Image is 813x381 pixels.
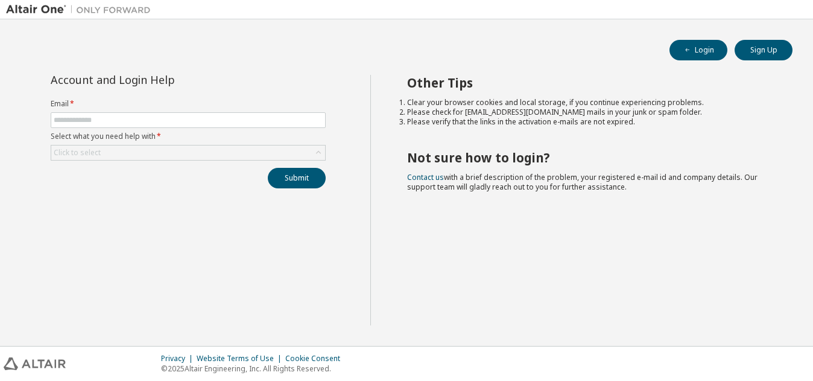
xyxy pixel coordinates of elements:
[51,99,326,109] label: Email
[407,172,758,192] span: with a brief description of the problem, your registered e-mail id and company details. Our suppo...
[735,40,792,60] button: Sign Up
[669,40,727,60] button: Login
[51,132,326,141] label: Select what you need help with
[268,168,326,188] button: Submit
[407,98,771,107] li: Clear your browser cookies and local storage, if you continue experiencing problems.
[285,354,347,363] div: Cookie Consent
[197,354,285,363] div: Website Terms of Use
[407,107,771,117] li: Please check for [EMAIL_ADDRESS][DOMAIN_NAME] mails in your junk or spam folder.
[407,150,771,165] h2: Not sure how to login?
[161,363,347,374] p: © 2025 Altair Engineering, Inc. All Rights Reserved.
[6,4,157,16] img: Altair One
[54,148,101,158] div: Click to select
[51,75,271,85] div: Account and Login Help
[407,172,444,182] a: Contact us
[407,117,771,127] li: Please verify that the links in the activation e-mails are not expired.
[51,146,325,160] div: Click to select
[161,354,197,363] div: Privacy
[4,357,66,370] img: altair_logo.svg
[407,75,771,91] h2: Other Tips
